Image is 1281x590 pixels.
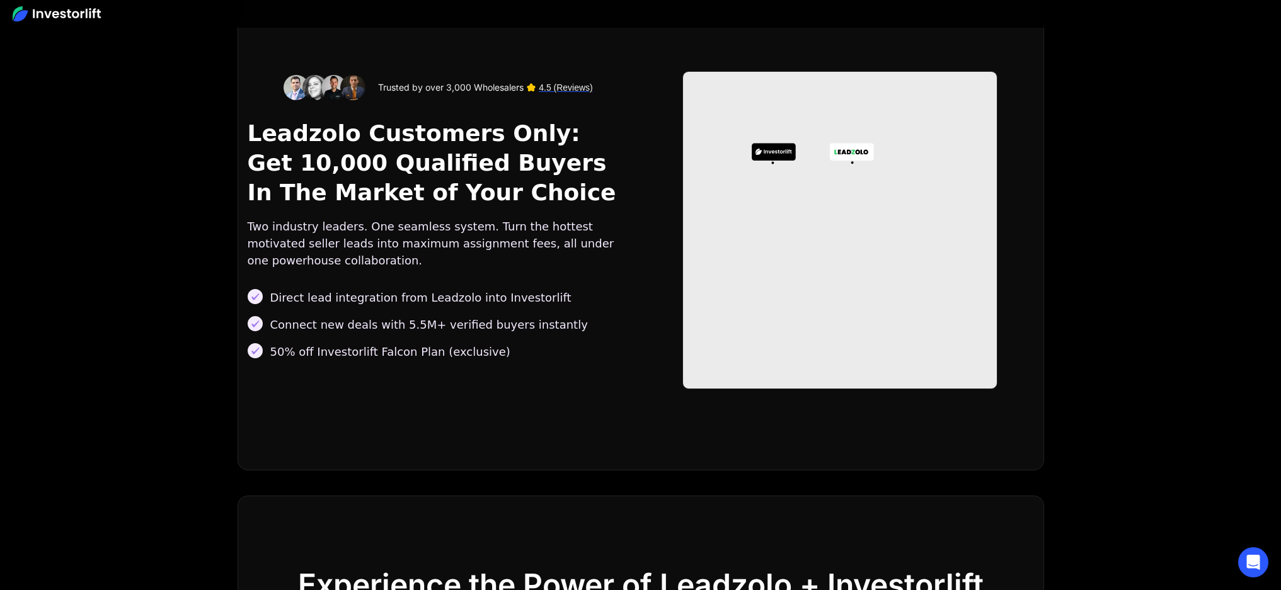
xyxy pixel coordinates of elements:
div: 50% off Investorlift Falcon Plan (exclusive) [270,343,510,360]
a: 4.5 (Reviews) [539,81,593,94]
h2: Leadzolo Customers Only: Get 10,000 Qualified Buyers In The Market of Your Choice [248,119,636,207]
div: Open Intercom Messenger [1238,547,1268,577]
div: Trusted by over 3,000 Wholesalers [378,81,524,94]
div: Direct lead integration from Leadzolo into Investorlift [270,289,572,306]
div: Two industry leaders. One seamless system. Turn the hottest motivated seller leads into maximum a... [248,218,636,269]
div: Connect new deals with 5.5M+ verified buyers instantly [270,316,588,333]
img: Star image [527,83,536,92]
